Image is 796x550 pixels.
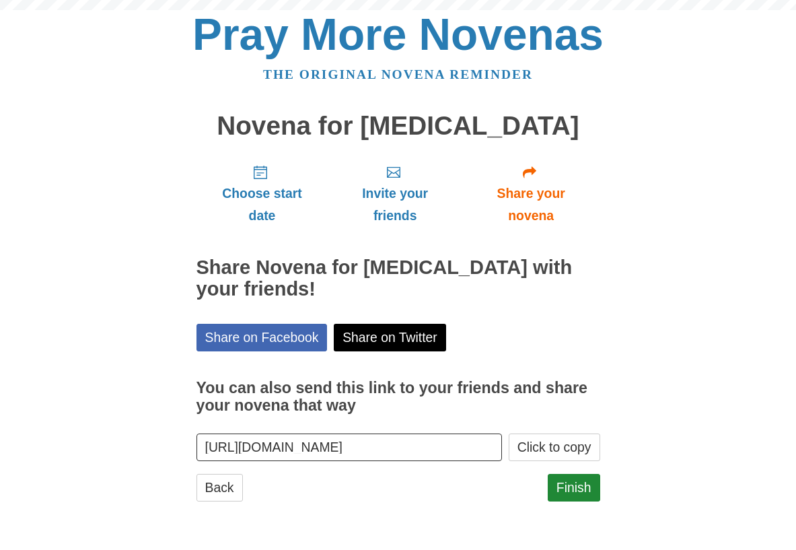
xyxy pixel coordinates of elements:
[210,182,315,227] span: Choose start date
[196,380,600,414] h3: You can also send this link to your friends and share your novena that way
[328,153,462,234] a: Invite your friends
[509,434,600,461] button: Click to copy
[548,474,600,502] a: Finish
[263,67,533,81] a: The original novena reminder
[196,112,600,141] h1: Novena for [MEDICAL_DATA]
[334,324,446,351] a: Share on Twitter
[462,153,600,234] a: Share your novena
[196,153,328,234] a: Choose start date
[476,182,587,227] span: Share your novena
[196,324,328,351] a: Share on Facebook
[196,257,600,300] h2: Share Novena for [MEDICAL_DATA] with your friends!
[196,474,243,502] a: Back
[192,9,604,59] a: Pray More Novenas
[341,182,448,227] span: Invite your friends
